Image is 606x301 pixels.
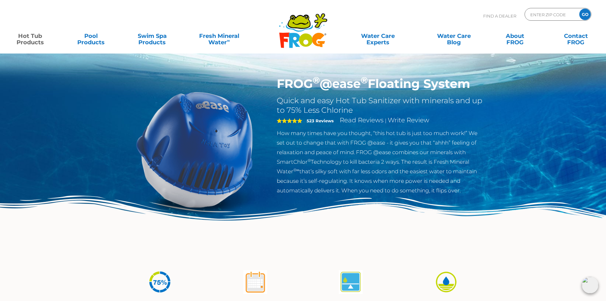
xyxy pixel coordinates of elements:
[313,75,320,86] sup: ®
[293,168,299,172] sup: ®∞
[6,30,54,42] a: Hot TubProducts
[434,270,458,294] img: icon-atease-easy-on
[277,96,484,115] h2: Quick and easy Hot Tub Sanitizer with minerals and up to 75% Less Chlorine
[277,118,302,123] span: 5
[491,30,539,42] a: AboutFROG
[189,30,249,42] a: Fresh MineralWater∞
[388,116,429,124] a: Write Review
[307,118,334,123] strong: 523 Reviews
[277,76,484,91] h1: FROG @ease Floating System
[582,277,598,293] img: openIcon
[579,9,591,20] input: GO
[148,270,172,294] img: icon-atease-75percent-less
[339,270,363,294] img: atease-icon-self-regulates
[552,30,600,42] a: ContactFROG
[385,118,387,124] span: |
[122,76,268,222] img: hot-tub-product-atease-system.png
[483,8,516,24] p: Find A Dealer
[530,10,573,19] input: Zip Code Form
[277,128,484,195] p: How many times have you thought, “this hot tub is just too much work!” We set out to change that ...
[308,158,311,163] sup: ®
[129,30,176,42] a: Swim SpaProducts
[339,30,416,42] a: Water CareExperts
[361,75,368,86] sup: ®
[340,116,384,124] a: Read Reviews
[67,30,115,42] a: PoolProducts
[430,30,477,42] a: Water CareBlog
[243,270,267,294] img: atease-icon-shock-once
[227,38,230,43] sup: ∞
